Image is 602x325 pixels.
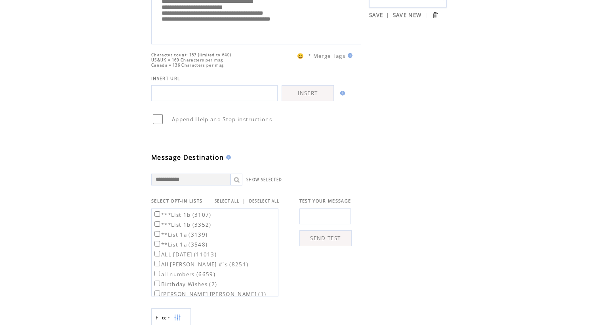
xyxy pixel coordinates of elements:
[154,261,160,266] input: All [PERSON_NAME] #`s (8251)
[156,314,170,321] span: Show filters
[386,11,389,19] span: |
[246,177,282,182] a: SHOW SELECTED
[393,11,422,19] a: SAVE NEW
[154,291,160,296] input: [PERSON_NAME] [PERSON_NAME] (1)
[338,91,345,96] img: help.gif
[242,197,246,205] span: |
[151,76,180,81] span: INSERT URL
[154,241,160,247] input: **List 1a (3548)
[154,281,160,286] input: Birthday Wishes (2)
[249,199,280,204] a: DESELECT ALL
[215,199,239,204] a: SELECT ALL
[299,230,352,246] a: SEND TEST
[369,11,383,19] a: SAVE
[151,63,224,68] span: Canada = 136 Characters per msg
[153,291,266,298] label: [PERSON_NAME] [PERSON_NAME] (1)
[154,231,160,237] input: **List 1a (3139)
[345,53,352,58] img: help.gif
[151,52,231,57] span: Character count: 157 (limited to 640)
[154,221,160,227] input: ***List 1b (3352)
[151,153,224,162] span: Message Destination
[154,211,160,217] input: ***List 1b (3107)
[299,198,351,204] span: TEST YOUR MESSAGE
[153,251,217,258] label: ALL [DATE] (11013)
[425,11,428,19] span: |
[151,57,223,63] span: US&UK = 160 Characters per msg
[153,211,211,218] label: ***List 1b (3107)
[154,271,160,276] input: all numbers (6659)
[308,52,345,59] span: * Merge Tags
[297,52,304,59] span: 😀
[153,261,248,268] label: All [PERSON_NAME] #`s (8251)
[282,85,334,101] a: INSERT
[172,116,272,123] span: Append Help and Stop instructions
[224,155,231,160] img: help.gif
[153,281,217,288] label: Birthday Wishes (2)
[431,11,439,19] input: Submit
[153,221,211,228] label: ***List 1b (3352)
[153,231,208,238] label: **List 1a (3139)
[154,251,160,256] input: ALL [DATE] (11013)
[151,198,202,204] span: SELECT OPT-IN LISTS
[153,271,215,278] label: all numbers (6659)
[153,241,208,248] label: **List 1a (3548)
